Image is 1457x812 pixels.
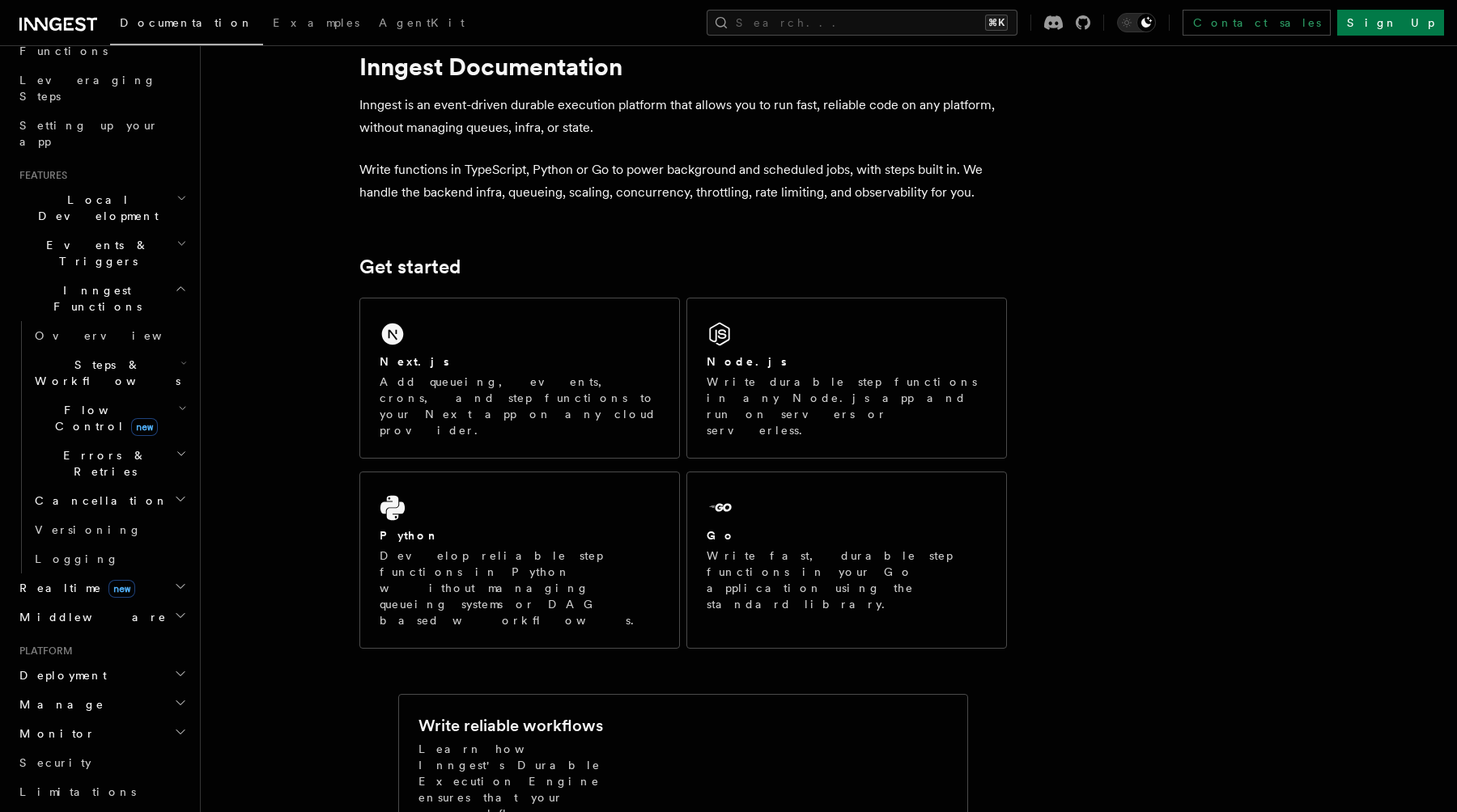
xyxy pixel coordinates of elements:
[273,16,359,29] span: Examples
[13,192,176,224] span: Local Development
[13,748,190,777] a: Security
[359,94,1007,139] p: Inngest is an event-driven durable execution platform that allows you to run fast, reliable code ...
[13,66,190,111] a: Leveraging Steps
[379,16,465,29] span: AgentKit
[13,661,190,690] button: Deployment
[359,159,1007,204] p: Write functions in TypeScript, Python or Go to power background and scheduled jobs, with steps bu...
[1183,10,1331,36] a: Contact sales
[13,667,107,683] span: Deployment
[28,544,190,573] a: Logging
[13,719,190,748] button: Monitor
[28,447,176,480] span: Errors & Retries
[13,237,176,269] span: Events & Triggers
[13,603,190,632] button: Middleware
[13,777,190,806] a: Limitations
[13,230,190,276] button: Events & Triggers
[1117,13,1156,32] button: Toggle dark mode
[707,10,1017,36] button: Search...⌘K
[686,298,1007,459] a: Node.jsWrite durable step functions in any Node.js app and run on servers or serverless.
[110,5,263,45] a: Documentation
[28,321,190,350] a: Overview
[131,418,158,436] span: new
[35,552,119,565] span: Logging
[380,353,449,370] h2: Next.js
[35,523,142,536] span: Versioning
[108,580,135,598] span: new
[13,169,67,182] span: Features
[707,527,736,543] h2: Go
[380,548,660,628] p: Develop reliable step functions in Python without managing queueing systems or DAG based workflows.
[28,515,190,544] a: Versioning
[19,119,159,148] span: Setting up your app
[13,696,104,713] span: Manage
[28,441,190,486] button: Errors & Retries
[28,395,190,441] button: Flow Controlnew
[28,486,190,515] button: Cancellation
[35,329,202,342] span: Overview
[369,5,474,44] a: AgentKit
[13,185,190,230] button: Local Development
[13,276,190,321] button: Inngest Functions
[13,690,190,719] button: Manage
[707,353,787,370] h2: Node.js
[263,5,369,44] a: Examples
[28,350,190,395] button: Steps & Workflows
[19,785,136,798] span: Limitations
[359,256,461,278] a: Get started
[13,725,96,742] span: Monitor
[707,374,987,438] p: Write durable step functions in any Node.js app and run on servers or serverless.
[13,645,73,658] span: Platform
[985,15,1008,31] kbd: ⌘K
[28,493,168,509] span: Cancellation
[380,374,660,438] p: Add queueing, events, crons, and step functions to your Next app on any cloud provider.
[13,111,190,156] a: Setting up your app
[13,282,175,315] span: Inngest Functions
[19,756,91,769] span: Security
[28,402,178,434] span: Flow Control
[13,580,135,596] span: Realtime
[359,298,680,459] a: Next.jsAdd queueing, events, crons, and step functions to your Next app on any cloud provider.
[13,573,190,603] button: Realtimenew
[28,357,181,389] span: Steps & Workflows
[380,527,440,543] h2: Python
[359,472,680,649] a: PythonDevelop reliable step functions in Python without managing queueing systems or DAG based wo...
[13,609,167,625] span: Middleware
[19,74,156,103] span: Leveraging Steps
[686,472,1007,649] a: GoWrite fast, durable step functions in your Go application using the standard library.
[13,321,190,573] div: Inngest Functions
[707,548,987,612] p: Write fast, durable step functions in your Go application using the standard library.
[120,16,253,29] span: Documentation
[1337,10,1444,36] a: Sign Up
[359,52,1007,81] h1: Inngest Documentation
[418,714,603,737] h2: Write reliable workflows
